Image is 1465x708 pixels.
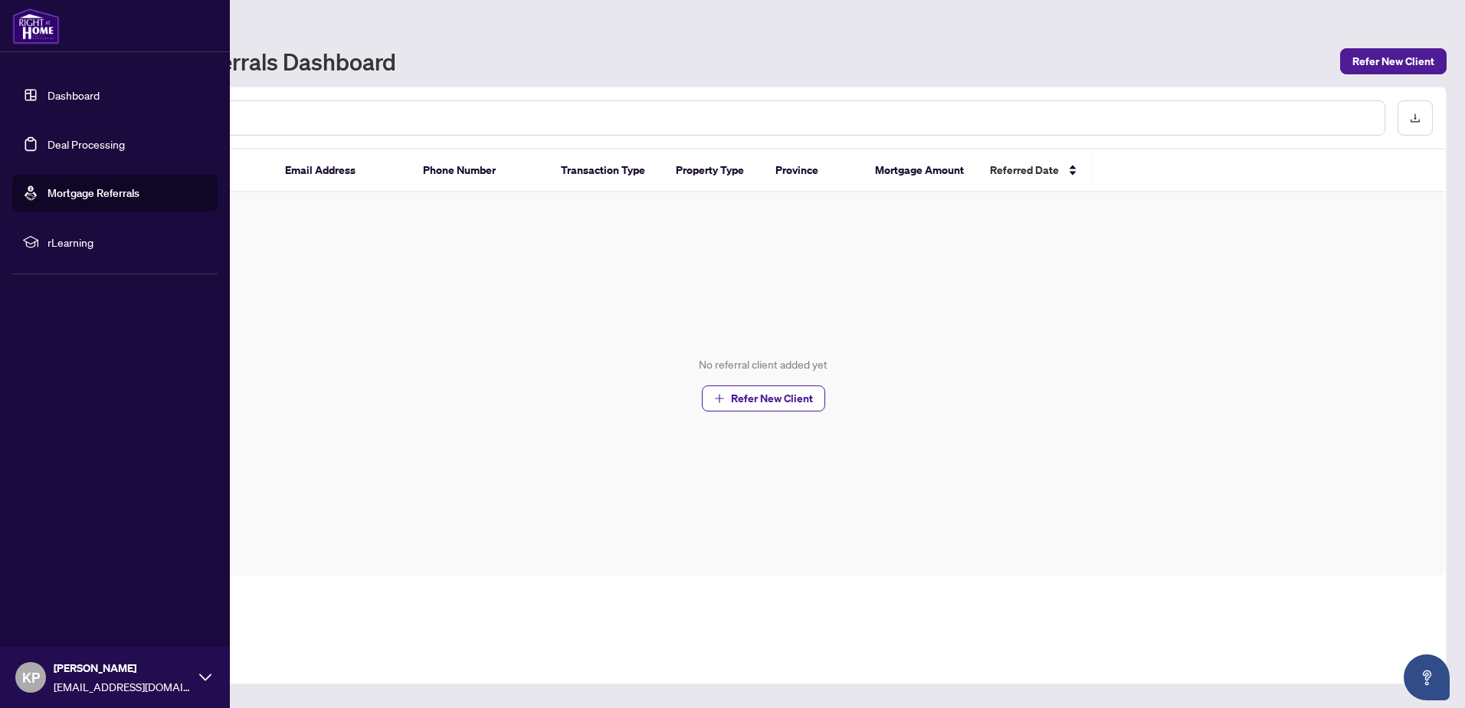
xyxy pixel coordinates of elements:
th: Transaction Type [549,149,664,192]
span: Refer New Client [731,386,813,411]
span: [PERSON_NAME] [54,660,192,677]
span: plus [714,393,725,404]
span: [EMAIL_ADDRESS][DOMAIN_NAME] [54,678,192,695]
div: No referral client added yet [699,356,828,373]
span: download [1410,113,1421,123]
th: Phone Number [411,149,549,192]
h1: Mortgage Referrals Dashboard [80,49,396,74]
th: Mortgage Amount [863,149,978,192]
span: KP [22,667,40,688]
span: rLearning [48,234,207,251]
th: Email Address [273,149,411,192]
a: Mortgage Referrals [48,186,139,200]
button: Refer New Client [1340,48,1447,74]
span: Referred Date [990,162,1059,179]
button: download [1398,100,1433,136]
th: Province [763,149,863,192]
th: Referred Date [978,149,1093,192]
button: Refer New Client [702,385,825,411]
th: Property Type [664,149,763,192]
span: Refer New Client [1352,49,1434,74]
img: logo [12,8,60,44]
button: Open asap [1404,654,1450,700]
a: Dashboard [48,88,100,102]
a: Deal Processing [48,137,125,151]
